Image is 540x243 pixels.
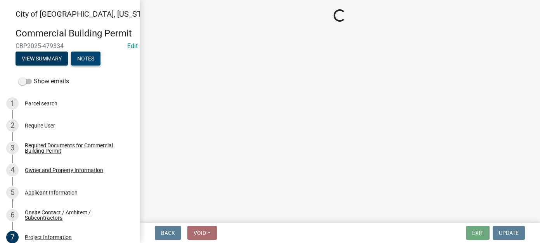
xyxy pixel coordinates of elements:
[16,28,133,39] h4: Commercial Building Permit
[6,186,19,199] div: 5
[16,56,68,62] wm-modal-confirm: Summary
[25,143,127,153] div: Required Documents for Commercial Building Permit
[6,164,19,176] div: 4
[6,97,19,110] div: 1
[155,226,181,240] button: Back
[6,209,19,221] div: 6
[71,56,100,62] wm-modal-confirm: Notes
[19,77,69,86] label: Show emails
[16,52,68,65] button: View Summary
[6,142,19,154] div: 3
[25,101,57,106] div: Parcel search
[25,167,103,173] div: Owner and Property Information
[6,119,19,132] div: 2
[16,9,157,19] span: City of [GEOGRAPHIC_DATA], [US_STATE]
[127,42,138,50] a: Edit
[194,230,206,236] span: Void
[466,226,490,240] button: Exit
[187,226,217,240] button: Void
[161,230,175,236] span: Back
[493,226,525,240] button: Update
[25,210,127,221] div: Onsite Contact / Architect / Subcontractors
[71,52,100,65] button: Notes
[499,230,519,236] span: Update
[25,234,72,240] div: Project Information
[25,190,78,195] div: Applicant Information
[16,42,124,50] span: CBP2025-479334
[127,42,138,50] wm-modal-confirm: Edit Application Number
[25,123,55,128] div: Require User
